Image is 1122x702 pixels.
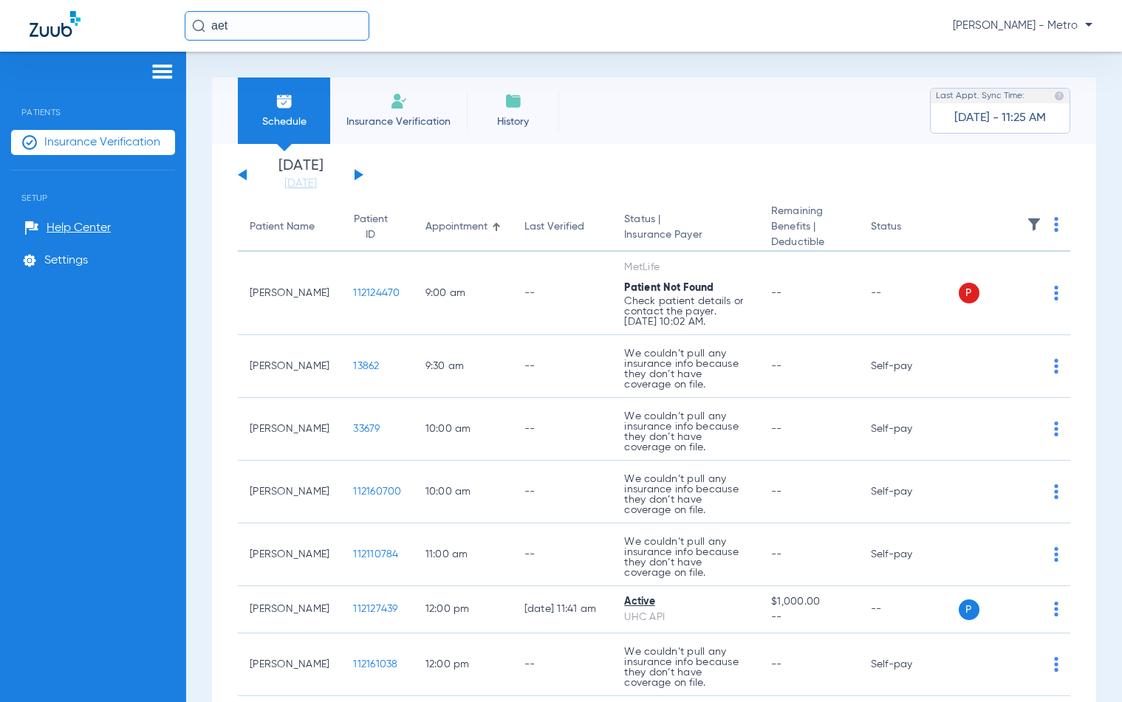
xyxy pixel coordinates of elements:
span: 112127439 [353,604,397,614]
p: We couldn’t pull any insurance info because they don’t have coverage on file. [624,474,748,515]
td: Self-pay [859,335,959,398]
div: MetLife [624,260,748,275]
span: 33679 [353,424,380,434]
div: Last Verified [524,219,584,235]
td: -- [513,633,613,696]
span: Patients [11,85,175,117]
span: History [478,114,548,129]
span: Insurance Payer [624,227,748,243]
img: Zuub Logo [30,11,81,37]
span: -- [771,361,782,371]
td: -- [513,252,613,335]
th: Status [859,204,959,252]
img: filter.svg [1027,217,1041,232]
td: 10:00 AM [414,461,513,523]
span: Help Center [47,221,111,235]
span: -- [771,610,846,625]
a: [DATE] [256,176,345,191]
img: group-dot-blue.svg [1054,359,1058,374]
div: Appointment [425,219,501,235]
img: group-dot-blue.svg [1054,602,1058,616]
span: [PERSON_NAME] - Metro [953,18,1092,33]
td: 9:30 AM [414,335,513,398]
td: [DATE] 11:41 AM [513,586,613,633]
td: [PERSON_NAME] [238,252,341,335]
span: [DATE] - 11:25 AM [954,111,1046,125]
span: 112110784 [353,549,398,560]
td: [PERSON_NAME] [238,633,341,696]
img: group-dot-blue.svg [1054,547,1058,562]
img: Manual Insurance Verification [390,92,408,110]
img: group-dot-blue.svg [1054,286,1058,300]
td: Self-pay [859,523,959,586]
div: Patient Name [250,219,329,235]
span: Last Appt. Sync Time: [936,89,1024,103]
input: Search for patients [185,11,369,41]
td: -- [859,252,959,335]
div: Patient ID [353,212,388,243]
span: Setup [11,171,175,203]
span: Patient Not Found [624,283,714,293]
p: We couldn’t pull any insurance info because they don’t have coverage on file. [624,411,748,452]
td: -- [513,461,613,523]
img: Search Icon [192,19,205,32]
div: Last Verified [524,219,601,235]
span: -- [771,549,782,560]
td: [PERSON_NAME] [238,398,341,461]
div: Active [624,594,748,610]
td: 11:00 AM [414,523,513,586]
td: 12:00 PM [414,633,513,696]
img: group-dot-blue.svg [1054,484,1058,499]
span: 112160700 [353,486,401,497]
img: hamburger-icon [151,63,174,80]
p: We couldn’t pull any insurance info because they don’t have coverage on file. [624,537,748,578]
img: group-dot-blue.svg [1054,421,1058,436]
span: Insurance Verification [341,114,456,129]
span: Schedule [249,114,319,129]
span: -- [771,486,782,497]
td: -- [859,586,959,633]
div: Patient ID [353,212,401,243]
div: UHC API [624,610,748,625]
span: 13862 [353,361,379,371]
td: 10:00 AM [414,398,513,461]
span: P [959,283,979,303]
td: [PERSON_NAME] [238,523,341,586]
span: 112124470 [353,288,400,298]
td: -- [513,335,613,398]
td: [PERSON_NAME] [238,335,341,398]
img: History [504,92,522,110]
p: We couldn’t pull any insurance info because they don’t have coverage on file. [624,348,748,390]
iframe: Chat Widget [1048,631,1122,702]
th: Remaining Benefits | [759,204,858,252]
img: Schedule [276,92,293,110]
td: Self-pay [859,461,959,523]
li: [DATE] [256,159,345,191]
span: $1,000.00 [771,594,846,610]
span: -- [771,659,782,670]
p: We couldn’t pull any insurance info because they don’t have coverage on file. [624,647,748,688]
span: P [959,599,979,620]
span: -- [771,424,782,434]
span: -- [771,288,782,298]
td: 12:00 PM [414,586,513,633]
td: [PERSON_NAME] [238,461,341,523]
td: Self-pay [859,633,959,696]
img: last sync help info [1054,91,1064,101]
span: Settings [44,253,88,268]
a: Help Center [24,221,111,235]
div: Patient Name [250,219,315,235]
img: group-dot-blue.svg [1054,217,1058,232]
td: Self-pay [859,398,959,461]
div: Appointment [425,219,488,235]
td: -- [513,523,613,586]
p: Check patient details or contact the payer. [DATE] 10:02 AM. [624,296,748,327]
span: Deductible [771,235,846,250]
th: Status | [612,204,759,252]
td: [PERSON_NAME] [238,586,341,633]
span: Insurance Verification [44,135,160,150]
td: -- [513,398,613,461]
td: 9:00 AM [414,252,513,335]
span: 112161038 [353,659,397,670]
